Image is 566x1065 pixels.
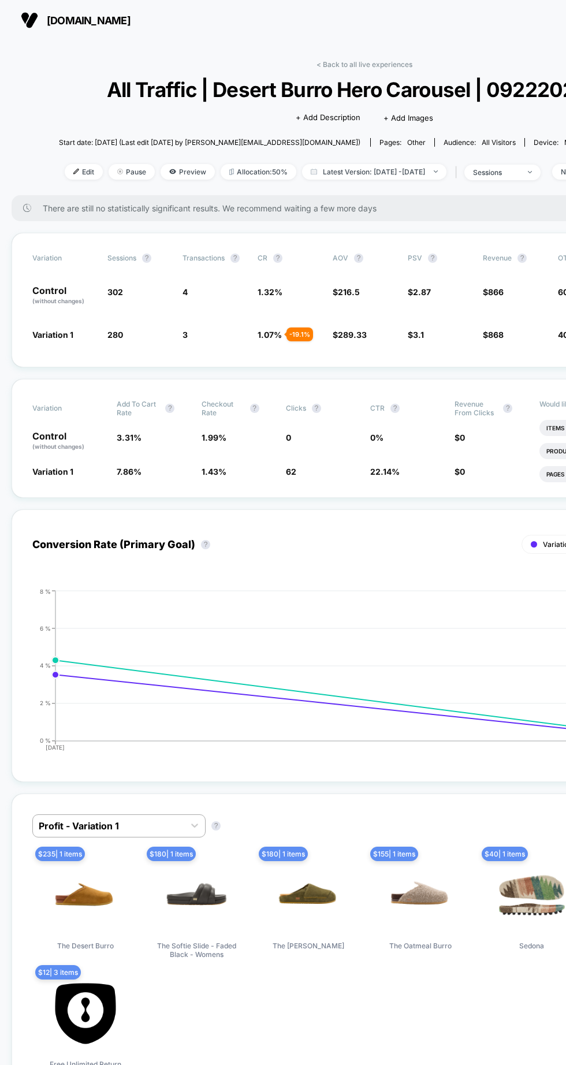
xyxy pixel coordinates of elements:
span: 1.32 % [258,287,282,297]
div: Audience: [444,138,516,147]
img: end [117,169,123,174]
span: 868 [488,330,504,340]
span: $ 12 | 3 items [35,965,81,980]
button: ? [250,404,259,413]
span: Allocation: 50% [221,164,296,180]
span: 4 [183,287,188,297]
span: $ 180 | 1 items [147,847,196,861]
span: 0 [286,433,291,442]
button: ? [390,404,400,413]
span: | [452,164,464,181]
a: < Back to all live experiences [316,60,412,69]
button: ? [142,254,151,263]
span: CR [258,254,267,262]
button: ? [165,404,174,413]
tspan: 6 % [40,624,51,631]
span: $ 155 | 1 items [370,847,418,861]
span: $ 180 | 1 items [259,847,308,861]
span: Sessions [107,254,136,262]
button: ? [273,254,282,263]
span: The Desert Burro [57,941,114,950]
span: $ 40 | 1 items [482,847,528,861]
tspan: 4 % [40,662,51,669]
span: Checkout Rate [202,400,244,417]
span: The Oatmeal Burro [389,941,452,950]
span: 3.31 % [117,433,141,442]
span: $ [333,287,360,297]
span: 216.5 [338,287,360,297]
span: 302 [107,287,123,297]
span: The Softie Slide - Faded Black - Womens [154,941,240,959]
img: The Desert Burro [45,855,126,936]
img: rebalance [229,169,234,175]
button: ? [428,254,437,263]
span: $ [333,330,367,340]
div: Pages: [379,138,426,147]
tspan: [DATE] [46,744,65,751]
span: Add To Cart Rate [117,400,159,417]
img: calendar [311,169,317,174]
span: All Visitors [482,138,516,147]
span: 0 % [370,433,383,442]
span: 1.07 % [258,330,282,340]
span: Variation [32,400,96,417]
button: [DOMAIN_NAME] [17,11,134,29]
span: 289.33 [338,330,367,340]
span: 1.99 % [202,433,226,442]
img: The Ollie Mule [268,855,349,936]
span: Edit [65,164,103,180]
tspan: 8 % [40,587,51,594]
span: 62 [286,467,296,476]
span: AOV [333,254,348,262]
span: Start date: [DATE] (Last edit [DATE] by [PERSON_NAME][EMAIL_ADDRESS][DOMAIN_NAME]) [59,138,360,147]
span: PSV [408,254,422,262]
span: 0 [460,467,465,476]
span: Preview [161,164,215,180]
button: ? [201,540,210,549]
span: Clicks [286,404,306,412]
span: The [PERSON_NAME] [273,941,344,950]
span: 280 [107,330,123,340]
img: Visually logo [21,12,38,29]
button: ? [230,254,240,263]
span: other [407,138,426,147]
span: 7.86 % [117,467,141,476]
span: Revenue From Clicks [455,400,497,417]
span: CTR [370,404,385,412]
img: end [528,171,532,173]
span: 22.14 % [370,467,400,476]
span: (without changes) [32,297,84,304]
span: 3.1 [413,330,424,340]
img: Free Unlimited Return Valid in US. [45,973,126,1054]
img: edit [73,169,79,174]
span: Transactions [183,254,225,262]
span: Variation 1 [32,330,73,340]
button: ? [312,404,321,413]
button: ? [503,404,512,413]
span: Variation 1 [32,467,73,476]
img: end [434,170,438,173]
p: Control [32,286,96,306]
span: (without changes) [32,443,84,450]
span: $ [455,433,465,442]
span: 3 [183,330,188,340]
span: Sedona [519,941,544,950]
span: 866 [488,287,504,297]
span: Revenue [483,254,512,262]
img: The Oatmeal Burro [380,855,461,936]
span: Pause [109,164,155,180]
span: $ [483,330,504,340]
button: ? [211,821,221,831]
img: The Softie Slide - Faded Black - Womens [157,855,237,936]
span: 0 [460,433,465,442]
span: $ [455,467,465,476]
span: 2.87 [413,287,431,297]
p: Control [32,431,105,451]
tspan: 2 % [40,699,51,706]
span: Variation [32,254,96,263]
span: [DOMAIN_NAME] [47,14,131,27]
span: $ [483,287,504,297]
tspan: 0 % [40,737,51,744]
span: Latest Version: [DATE] - [DATE] [302,164,446,180]
span: 1.43 % [202,467,226,476]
